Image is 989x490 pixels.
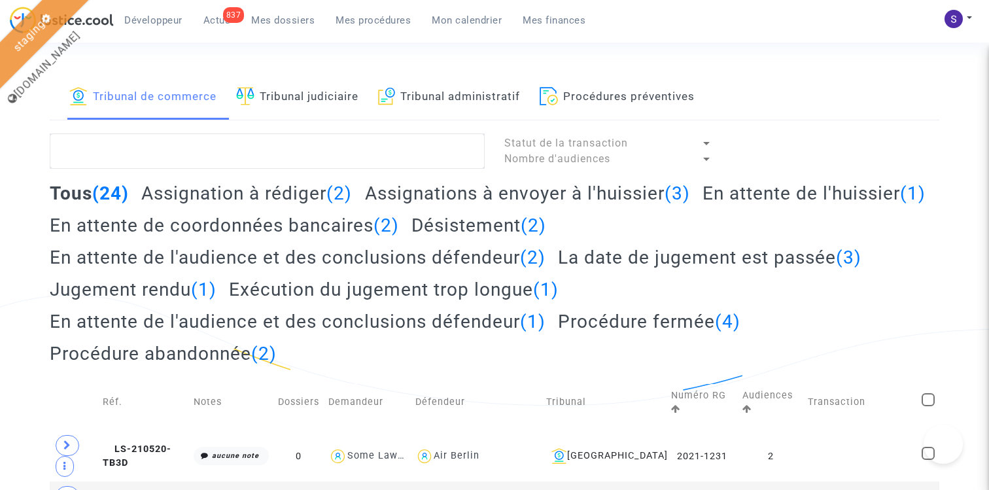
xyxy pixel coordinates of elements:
[738,430,803,481] td: 2
[836,247,861,268] span: (3)
[324,374,410,430] td: Demandeur
[558,310,740,333] h2: Procédure fermée
[432,14,502,26] span: Mon calendrier
[434,450,479,461] div: Air Berlin
[69,75,217,120] a: Tribunal de commerce
[520,247,546,268] span: (2)
[715,311,740,332] span: (4)
[504,152,610,165] span: Nombre d'audiences
[141,182,352,205] h2: Assignation à rédiger
[336,14,411,26] span: Mes procédures
[365,182,690,205] h2: Assignations à envoyer à l'huissier
[421,10,512,30] a: Mon calendrier
[103,444,171,469] span: LS-210520-TB3D
[124,14,182,26] span: Développeur
[512,10,596,30] a: Mes finances
[411,374,542,430] td: Défendeur
[378,75,521,120] a: Tribunal administratif
[10,7,114,33] img: jc-logo.svg
[273,430,324,481] td: 0
[667,374,738,430] td: Numéro RG
[803,374,917,430] td: Transaction
[50,214,399,237] h2: En attente de coordonnées bancaires
[521,215,546,236] span: (2)
[945,10,963,28] img: AATXAJzXWKNfJAvGAIGHdyY_gcMIbvvELmlruU_jnevN=s96-c
[411,214,546,237] h2: Désistement
[241,10,325,30] a: Mes dossiers
[325,10,421,30] a: Mes procédures
[540,87,558,105] img: icon-file.svg
[50,310,546,333] h2: En attente de l'audience et des conclusions défendeur
[50,246,546,269] h2: En attente de l'audience et des conclusions défendeur
[223,7,245,23] div: 837
[92,183,129,204] span: (24)
[546,448,662,464] div: [GEOGRAPHIC_DATA]
[251,343,277,364] span: (2)
[212,451,259,460] i: aucune note
[69,87,88,105] img: icon-banque.svg
[924,425,963,464] iframe: Help Scout Beacon - Open
[50,278,217,301] h2: Jugement rendu
[191,279,217,300] span: (1)
[229,278,559,301] h2: Exécution du jugement trop longue
[523,14,585,26] span: Mes finances
[326,183,352,204] span: (2)
[665,183,690,204] span: (3)
[738,374,803,430] td: Audiences
[520,311,546,332] span: (1)
[50,342,277,365] h2: Procédure abandonnée
[98,374,189,430] td: Réf.
[189,374,274,430] td: Notes
[551,448,567,464] img: icon-banque.svg
[273,374,324,430] td: Dossiers
[373,215,399,236] span: (2)
[203,14,231,26] span: Actus
[328,447,347,466] img: icon-user.svg
[533,279,559,300] span: (1)
[50,182,129,205] h2: Tous
[347,450,413,461] div: Some Lawyer
[703,182,926,205] h2: En attente de l'huissier
[114,10,193,30] a: Développeur
[504,137,628,149] span: Statut de la transaction
[415,447,434,466] img: icon-user.svg
[193,10,241,30] a: 837Actus
[542,374,667,430] td: Tribunal
[558,246,861,269] h2: La date de jugement est passée
[378,87,396,105] img: icon-archive.svg
[667,430,738,481] td: 2021-1231
[540,75,695,120] a: Procédures préventives
[900,183,926,204] span: (1)
[251,14,315,26] span: Mes dossiers
[10,18,47,54] a: staging
[236,75,358,120] a: Tribunal judiciaire
[236,87,254,105] img: icon-faciliter-sm.svg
